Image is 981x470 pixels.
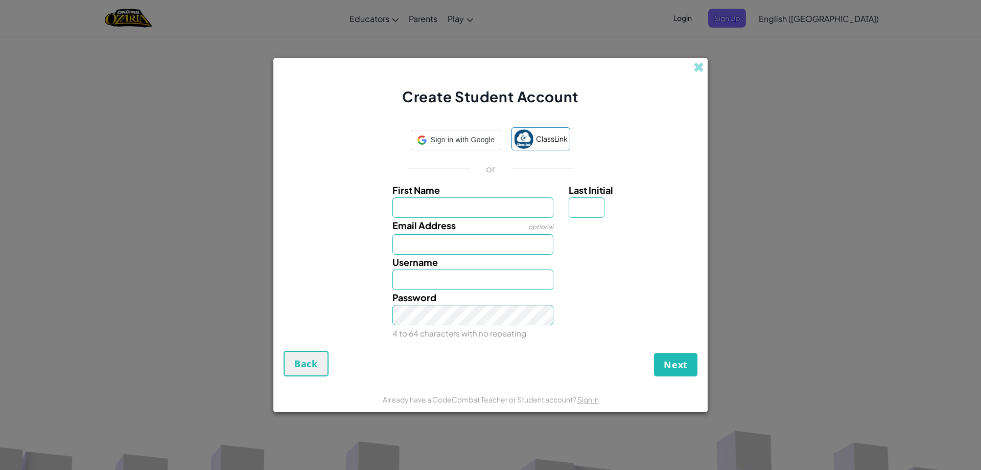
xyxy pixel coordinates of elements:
p: or [486,163,496,175]
button: Back [284,351,329,376]
span: Next [664,359,688,371]
span: Back [294,357,318,370]
span: Already have a CodeCombat Teacher or Student account? [383,395,577,404]
span: Last Initial [569,184,613,196]
span: First Name [392,184,440,196]
div: Sign in with Google [411,130,501,150]
a: Sign in [577,395,599,404]
button: Next [654,353,697,376]
small: 4 to 64 characters with no repeating [392,328,526,338]
span: Password [392,292,436,303]
span: Email Address [392,219,456,231]
span: Sign in with Google [431,132,495,147]
span: Username [392,256,438,268]
span: Create Student Account [402,87,578,105]
img: classlink-logo-small.png [514,129,533,149]
span: ClassLink [536,131,568,146]
span: optional [528,223,553,231]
